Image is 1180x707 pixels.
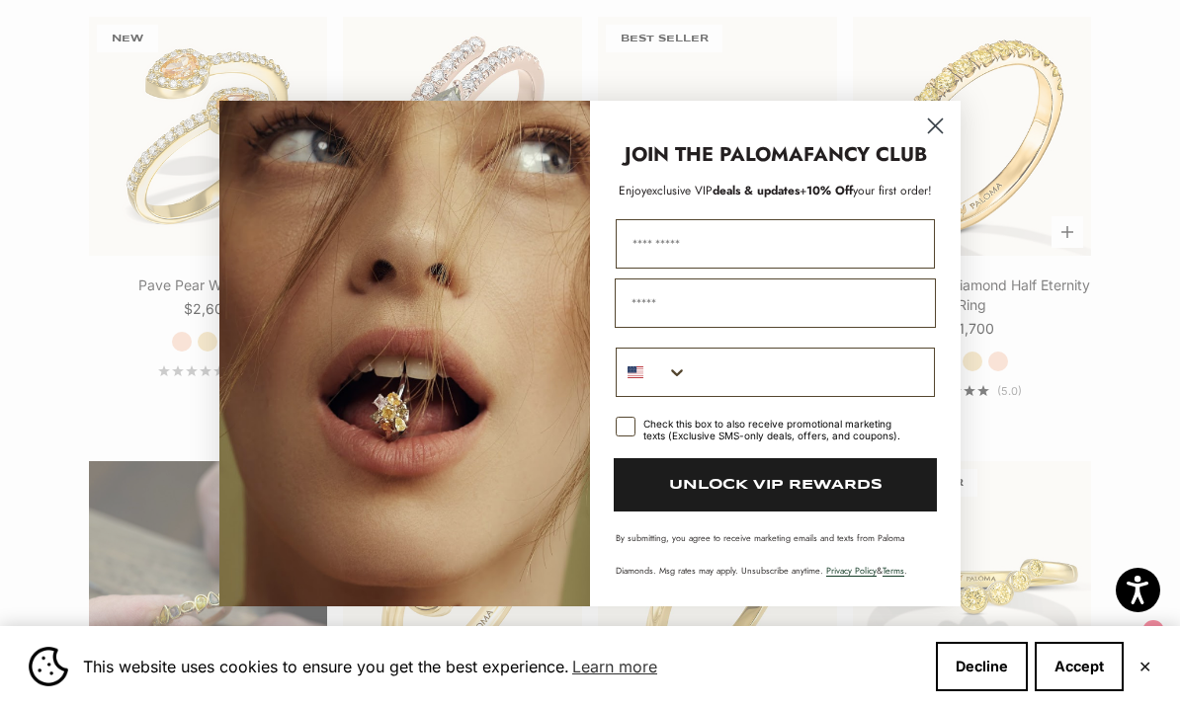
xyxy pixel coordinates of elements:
button: UNLOCK VIP REWARDS [614,458,937,511]
a: Terms [883,564,904,577]
p: By submitting, you agree to receive marketing emails and texts from Paloma Diamonds. Msg rates ma... [616,531,935,577]
strong: JOIN THE PALOMA [625,140,803,169]
strong: FANCY CLUB [803,140,927,169]
img: Loading... [219,101,590,606]
span: deals & updates [646,182,800,199]
div: Check this box to also receive promotional marketing texts (Exclusive SMS-only deals, offers, and... [643,418,911,441]
button: Close [1138,661,1151,672]
span: 10% Off [806,182,853,199]
input: First Name [616,219,935,269]
button: Decline [936,642,1028,691]
span: This website uses cookies to ensure you get the best experience. [83,652,920,681]
img: United States [628,364,643,380]
button: Close dialog [918,109,953,143]
span: exclusive VIP [646,182,713,199]
img: Cookie banner [29,647,68,686]
input: Email [615,278,936,328]
span: + your first order! [800,182,932,199]
span: Enjoy [619,182,646,199]
a: Privacy Policy [826,564,877,577]
button: Search Countries [617,349,688,396]
a: Learn more [569,652,660,681]
span: & . [826,564,907,577]
button: Accept [1035,642,1124,691]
